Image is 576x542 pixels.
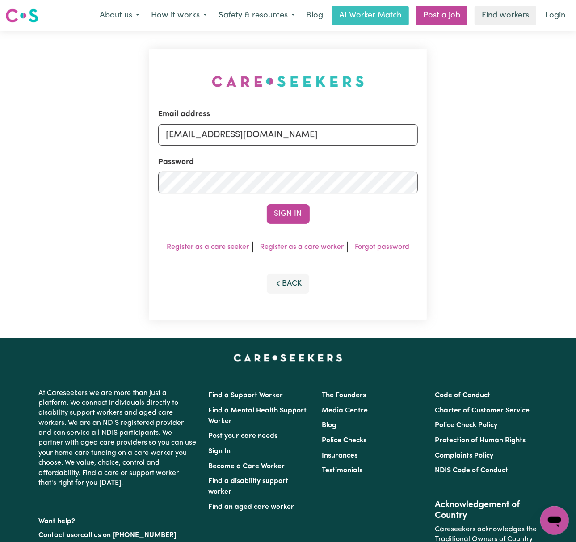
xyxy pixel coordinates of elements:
[5,8,38,24] img: Careseekers logo
[158,109,210,120] label: Email address
[260,244,344,251] a: Register as a care worker
[475,6,536,25] a: Find workers
[94,6,145,25] button: About us
[213,6,301,25] button: Safety & resources
[158,124,418,146] input: Email address
[209,463,285,470] a: Become a Care Worker
[267,204,310,224] button: Sign In
[416,6,467,25] a: Post a job
[322,407,368,414] a: Media Centre
[322,452,357,459] a: Insurances
[39,532,74,539] a: Contact us
[158,156,194,168] label: Password
[435,392,490,399] a: Code of Conduct
[435,467,508,474] a: NDIS Code of Conduct
[209,407,307,425] a: Find a Mental Health Support Worker
[81,532,177,539] a: call us on [PHONE_NUMBER]
[209,504,294,511] a: Find an aged care worker
[234,354,342,361] a: Careseekers home page
[435,437,526,444] a: Protection of Human Rights
[322,422,336,429] a: Blog
[435,500,537,521] h2: Acknowledgement of Country
[39,385,198,492] p: At Careseekers we are more than just a platform. We connect individuals directly to disability su...
[540,506,569,535] iframe: Button to launch messaging window
[145,6,213,25] button: How it works
[322,392,366,399] a: The Founders
[355,244,409,251] a: Forgot password
[167,244,249,251] a: Register as a care seeker
[39,513,198,526] p: Want help?
[332,6,409,25] a: AI Worker Match
[209,448,231,455] a: Sign In
[322,467,362,474] a: Testimonials
[267,274,310,294] button: Back
[435,452,493,459] a: Complaints Policy
[209,478,289,496] a: Find a disability support worker
[209,392,283,399] a: Find a Support Worker
[301,6,328,25] a: Blog
[435,422,497,429] a: Police Check Policy
[322,437,366,444] a: Police Checks
[435,407,530,414] a: Charter of Customer Service
[209,433,278,440] a: Post your care needs
[5,5,38,26] a: Careseekers logo
[540,6,571,25] a: Login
